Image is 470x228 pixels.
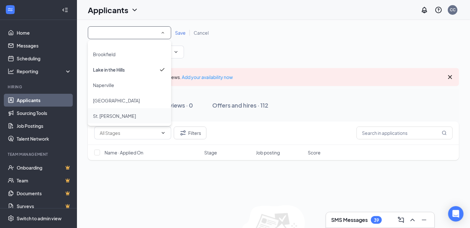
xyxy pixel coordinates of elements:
[93,113,136,119] span: St. Charles
[194,30,209,36] span: Cancel
[331,216,368,224] h3: SMS Messages
[88,62,171,77] li: Lake in the Hills
[158,66,166,74] svg: Checkmark
[17,107,71,119] a: Sourcing Tools
[396,215,406,225] button: ComposeMessage
[88,4,128,15] h1: Applicants
[17,52,71,65] a: Scheduling
[374,217,379,223] div: 39
[17,200,71,213] a: SurveysCrown
[204,149,217,156] span: Stage
[88,108,171,124] li: St. Charles
[62,7,68,13] svg: Collapse
[93,82,114,88] span: Naperville
[8,152,70,157] div: Team Management
[175,30,186,36] span: Save
[448,206,464,222] div: Open Intercom Messenger
[17,174,71,187] a: TeamCrown
[446,73,454,81] svg: Cross
[17,68,72,75] div: Reporting
[156,101,193,109] div: Interviews · 0
[173,49,179,55] svg: ChevronDown
[88,93,171,108] li: Schaumburg
[93,98,140,103] span: Schaumburg
[182,74,233,80] a: Add your availability now
[308,149,321,156] span: Score
[450,7,456,13] div: CC
[93,67,125,73] span: Lake in the Hills
[17,215,62,222] div: Switch to admin view
[442,130,447,136] svg: MagnifyingGlass
[17,119,71,132] a: Job Postings
[435,6,442,14] svg: QuestionInfo
[17,39,71,52] a: Messages
[17,187,71,200] a: DocumentsCrown
[397,216,405,224] svg: ComposeMessage
[256,149,280,156] span: Job posting
[17,26,71,39] a: Home
[131,6,138,14] svg: ChevronDown
[17,132,71,145] a: Talent Network
[8,84,70,90] div: Hiring
[93,51,115,57] span: Brookfield
[8,68,14,75] svg: Analysis
[174,127,206,139] button: Filter Filters
[420,216,428,224] svg: Minimize
[88,77,171,93] li: Naperville
[17,161,71,174] a: OnboardingCrown
[100,129,158,136] input: All Stages
[357,127,453,139] input: Search in applications
[161,130,166,136] svg: ChevronDown
[8,215,14,222] svg: Settings
[160,30,166,36] svg: SmallChevronUp
[105,149,143,156] span: Name · Applied On
[421,6,428,14] svg: Notifications
[409,216,416,224] svg: ChevronUp
[419,215,429,225] button: Minimize
[17,94,71,107] a: Applicants
[407,215,418,225] button: ChevronUp
[88,47,171,62] li: Brookfield
[212,101,268,109] div: Offers and hires · 112
[179,129,187,137] svg: Filter
[7,6,13,13] svg: WorkstreamLogo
